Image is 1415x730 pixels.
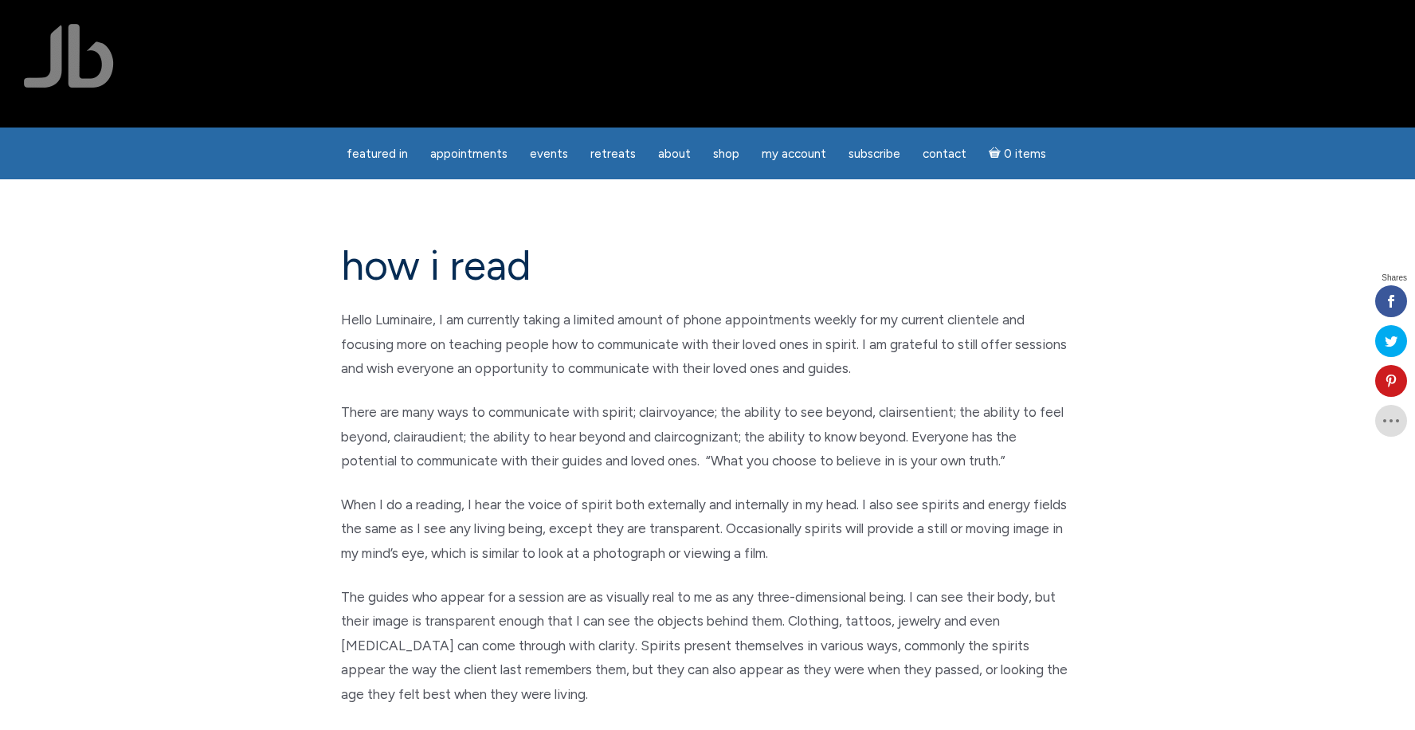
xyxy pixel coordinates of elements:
a: Cart0 items [979,137,1056,170]
a: My Account [752,139,836,170]
span: 0 items [1004,148,1046,160]
p: The guides who appear for a session are as visually real to me as any three-dimensional being. I ... [341,585,1074,707]
span: Shares [1382,274,1407,282]
span: Appointments [430,147,508,161]
img: Jamie Butler. The Everyday Medium [24,24,114,88]
span: Subscribe [849,147,900,161]
a: Shop [704,139,749,170]
span: featured in [347,147,408,161]
a: About [649,139,700,170]
a: Contact [913,139,976,170]
p: Hello Luminaire, I am currently taking a limited amount of phone appointments weekly for my curre... [341,308,1074,381]
a: Events [520,139,578,170]
span: Shop [713,147,739,161]
a: Appointments [421,139,517,170]
span: About [658,147,691,161]
a: Subscribe [839,139,910,170]
h1: how i read [341,243,1074,288]
span: Contact [923,147,966,161]
span: My Account [762,147,826,161]
i: Cart [989,147,1004,161]
a: Retreats [581,139,645,170]
p: When I do a reading, I hear the voice of spirit both externally and internally in my head. I also... [341,493,1074,566]
a: featured in [337,139,417,170]
span: Retreats [590,147,636,161]
span: Events [530,147,568,161]
p: There are many ways to communicate with spirit; clairvoyance; the ability to see beyond, clairsen... [341,400,1074,473]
